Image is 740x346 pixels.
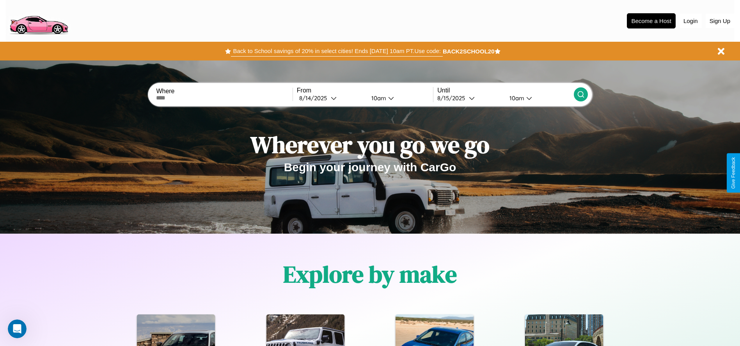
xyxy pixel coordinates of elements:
[156,88,292,95] label: Where
[503,94,574,102] button: 10am
[680,14,702,28] button: Login
[627,13,676,28] button: Become a Host
[283,258,457,290] h1: Explore by make
[299,94,331,102] div: 8 / 14 / 2025
[706,14,734,28] button: Sign Up
[443,48,495,55] b: BACK2SCHOOL20
[231,46,442,57] button: Back to School savings of 20% in select cities! Ends [DATE] 10am PT.Use code:
[506,94,526,102] div: 10am
[437,87,573,94] label: Until
[365,94,433,102] button: 10am
[6,4,71,36] img: logo
[437,94,469,102] div: 8 / 15 / 2025
[297,87,433,94] label: From
[731,157,736,189] div: Give Feedback
[8,319,27,338] iframe: Intercom live chat
[367,94,388,102] div: 10am
[297,94,365,102] button: 8/14/2025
